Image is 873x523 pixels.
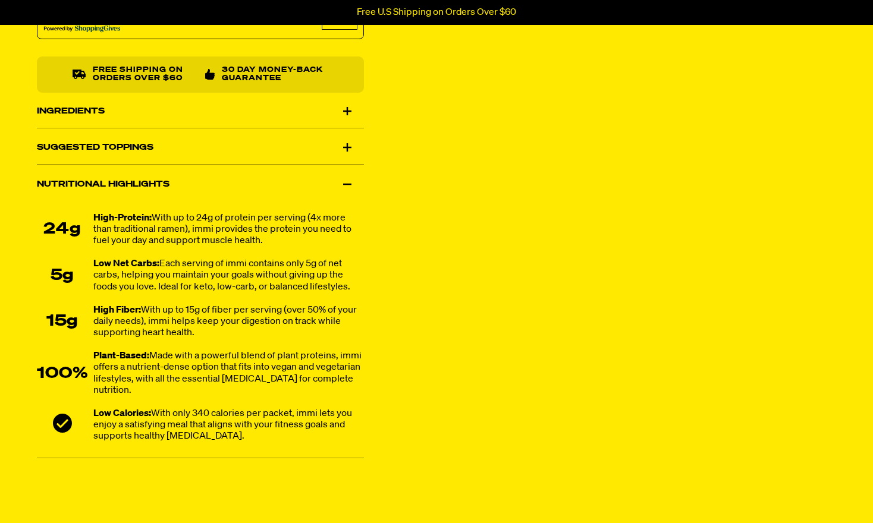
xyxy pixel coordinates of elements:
[93,213,152,223] strong: High-Protein:
[37,168,364,201] div: Nutritional Highlights
[37,94,364,128] div: Ingredients
[93,213,364,247] div: With up to 24g of protein per serving (4x more than traditional ramen), immi provides the protein...
[93,66,196,83] p: Free shipping on orders over $60
[43,25,121,33] img: Powered By ShoppingGives
[93,351,364,397] div: Made with a powerful blend of plant proteins, immi offers a nutrient-dense option that fits into ...
[357,7,516,18] p: Free U.S Shipping on Orders Over $60
[93,408,364,443] div: With only 340 calories per packet, immi lets you enjoy a satisfying meal that aligns with your fi...
[93,409,151,418] strong: Low Calories:
[93,259,364,294] div: Each serving of immi contains only 5g of net carbs, helping you maintain your goals without givin...
[37,131,364,164] div: Suggested Toppings
[37,365,87,383] div: 100%
[6,469,121,517] iframe: Marketing Popup
[37,221,87,239] div: 24g
[93,305,364,339] div: With up to 15g of fiber per serving (over 50% of your daily needs), immi helps keep your digestio...
[222,66,328,83] p: 30 Day Money-Back Guarantee
[93,305,141,315] strong: High Fiber:
[37,313,87,331] div: 15g
[93,260,159,269] strong: Low Net Carbs:
[93,352,149,361] strong: Plant-Based:
[37,267,87,285] div: 5g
